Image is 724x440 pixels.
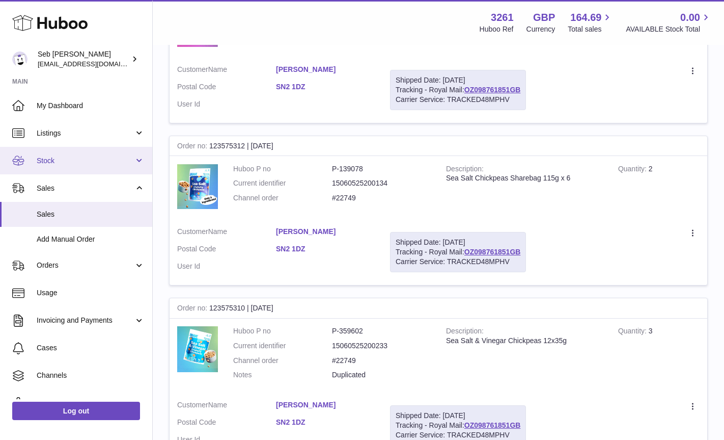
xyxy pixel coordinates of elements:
[177,65,276,77] dt: Name
[570,11,601,24] span: 164.69
[37,343,145,353] span: Cases
[177,401,208,409] span: Customer
[276,227,375,237] a: [PERSON_NAME]
[177,304,209,315] strong: Order no
[233,326,332,336] dt: Huboo P no
[332,164,431,174] dd: P-139078
[464,421,521,429] a: OZ098761851GB
[170,136,707,157] div: 123575312 | [DATE]
[446,336,603,346] div: Sea Salt & Vinegar Chickpeas 12x35g
[491,11,514,24] strong: 3261
[37,235,145,244] span: Add Manual Order
[233,164,332,174] dt: Huboo P no
[568,24,613,34] span: Total sales
[233,370,332,380] dt: Notes
[446,327,484,338] strong: Description
[276,65,375,74] a: [PERSON_NAME]
[680,11,700,24] span: 0.00
[177,418,276,430] dt: Postal Code
[12,51,27,67] img: ecom@bravefoods.co.uk
[396,411,520,421] div: Shipped Date: [DATE]
[396,75,520,85] div: Shipped Date: [DATE]
[390,232,526,272] div: Tracking - Royal Mail:
[177,244,276,256] dt: Postal Code
[464,86,521,94] a: OZ098761851GB
[170,298,707,319] div: 123575310 | [DATE]
[177,227,276,239] dt: Name
[177,227,208,236] span: Customer
[626,24,712,34] span: AVAILABLE Stock Total
[177,326,218,373] img: 32611658329081.jpg
[610,319,707,393] td: 3
[618,165,649,175] strong: Quantity
[332,326,431,336] dd: P-359602
[480,24,514,34] div: Huboo Ref
[446,165,484,175] strong: Description
[233,341,332,351] dt: Current identifier
[37,288,145,298] span: Usage
[533,11,555,24] strong: GBP
[177,65,208,73] span: Customer
[12,402,140,420] a: Log out
[332,341,431,351] dd: 15060525200233
[464,248,521,256] a: OZ098761851GB
[177,142,209,152] strong: Order no
[37,128,134,138] span: Listings
[37,210,145,219] span: Sales
[37,184,134,193] span: Sales
[38,49,129,69] div: Seb [PERSON_NAME]
[396,430,520,440] div: Carrier Service: TRACKED48MPHV
[233,356,332,366] dt: Channel order
[332,193,431,203] dd: #22749
[177,82,276,94] dt: Postal Code
[390,70,526,110] div: Tracking - Royal Mail:
[177,400,276,412] dt: Name
[526,24,555,34] div: Currency
[626,11,712,34] a: 0.00 AVAILABLE Stock Total
[618,327,649,338] strong: Quantity
[446,173,603,183] div: Sea Salt Chickpeas Sharebag 115g x 6
[177,262,276,271] dt: User Id
[37,371,145,380] span: Channels
[37,398,145,408] span: Settings
[276,418,375,427] a: SN2 1DZ
[233,193,332,203] dt: Channel order
[610,157,707,220] td: 2
[37,101,145,111] span: My Dashboard
[37,156,134,166] span: Stock
[276,400,375,410] a: [PERSON_NAME]
[332,356,431,366] dd: #22749
[38,60,150,68] span: [EMAIL_ADDRESS][DOMAIN_NAME]
[568,11,613,34] a: 164.69 Total sales
[276,244,375,254] a: SN2 1DZ
[332,370,431,380] p: Duplicated
[233,178,332,188] dt: Current identifier
[37,261,134,270] span: Orders
[396,238,520,247] div: Shipped Date: [DATE]
[177,164,218,210] img: 32611658329202.jpg
[396,95,520,105] div: Carrier Service: TRACKED48MPHV
[332,178,431,188] dd: 15060525200134
[276,82,375,92] a: SN2 1DZ
[177,99,276,109] dt: User Id
[396,257,520,267] div: Carrier Service: TRACKED48MPHV
[37,316,134,325] span: Invoicing and Payments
